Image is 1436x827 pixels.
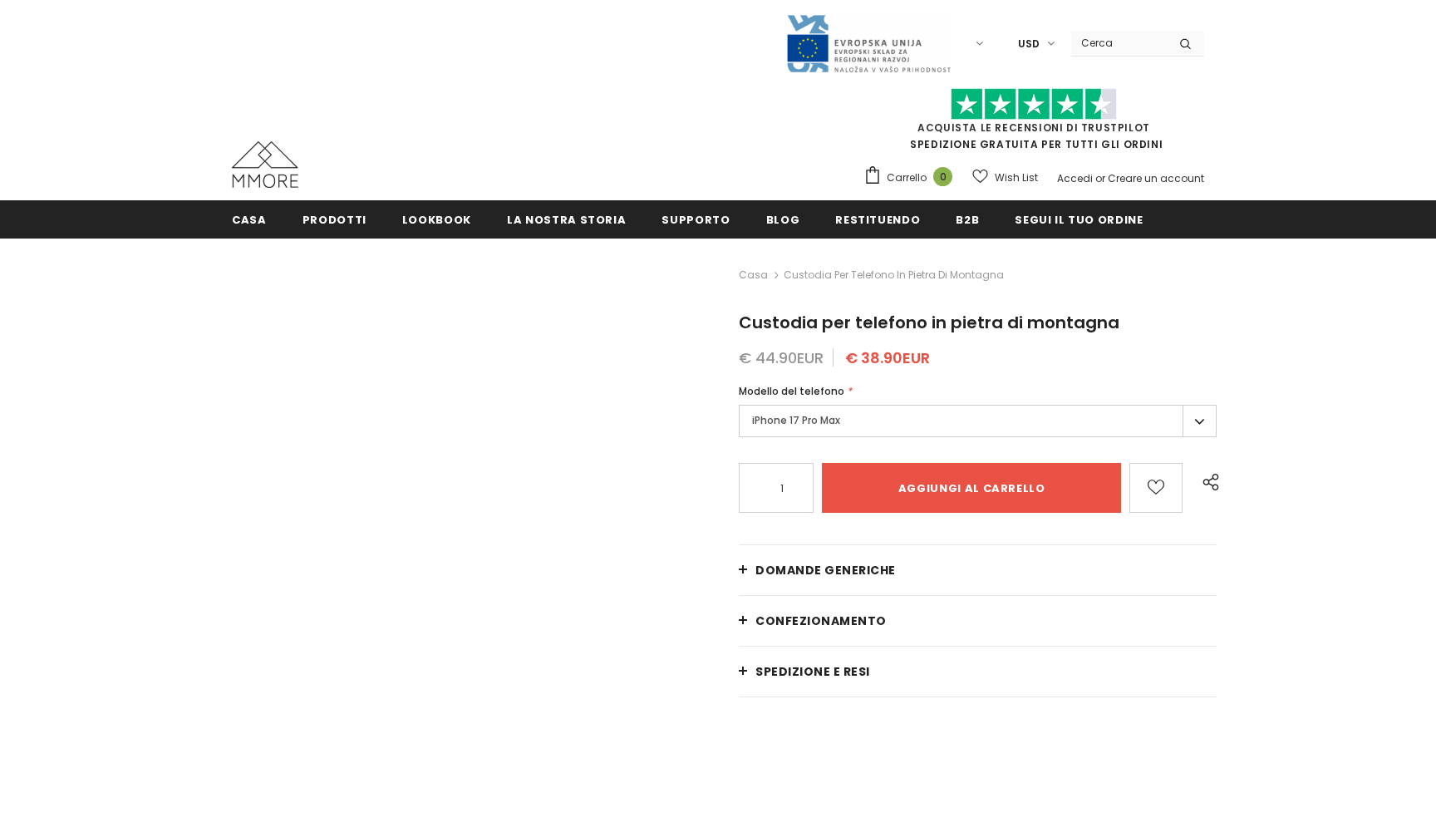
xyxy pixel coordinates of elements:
span: Restituendo [835,212,920,228]
span: Modello del telefono [739,384,844,398]
span: SPEDIZIONE GRATUITA PER TUTTI GLI ORDINI [863,96,1204,151]
a: La nostra storia [507,200,626,238]
span: Custodia per telefono in pietra di montagna [739,311,1119,334]
a: Prodotti [302,200,366,238]
span: La nostra storia [507,212,626,228]
a: Spedizione e resi [739,647,1217,697]
span: Carrello [887,170,927,186]
span: Custodia per telefono in pietra di montagna [784,265,1004,285]
span: € 44.90EUR [739,347,824,368]
span: Spedizione e resi [755,663,870,680]
span: Casa [232,212,267,228]
a: Casa [739,265,768,285]
span: 0 [933,167,952,186]
input: Search Site [1071,31,1167,55]
a: CONFEZIONAMENTO [739,596,1217,646]
a: Accedi [1057,171,1093,185]
span: B2B [956,212,979,228]
span: Wish List [995,170,1038,186]
a: Casa [232,200,267,238]
a: Carrello 0 [863,165,961,190]
a: Segui il tuo ordine [1015,200,1143,238]
a: supporto [661,200,730,238]
span: € 38.90EUR [845,347,930,368]
img: Javni Razpis [785,13,952,74]
input: Aggiungi al carrello [822,463,1121,513]
img: Casi MMORE [232,141,298,188]
a: Domande generiche [739,545,1217,595]
a: Blog [766,200,800,238]
span: Domande generiche [755,562,896,578]
a: Restituendo [835,200,920,238]
img: Fidati di Pilot Stars [951,88,1117,121]
span: USD [1018,36,1040,52]
a: Acquista le recensioni di TrustPilot [917,121,1150,135]
span: supporto [661,212,730,228]
label: iPhone 17 Pro Max [739,405,1217,437]
a: Creare un account [1108,171,1204,185]
span: or [1095,171,1105,185]
span: Prodotti [302,212,366,228]
a: B2B [956,200,979,238]
span: CONFEZIONAMENTO [755,613,887,629]
span: Lookbook [402,212,471,228]
a: Wish List [972,163,1038,192]
a: Lookbook [402,200,471,238]
span: Blog [766,212,800,228]
span: Segui il tuo ordine [1015,212,1143,228]
a: Javni Razpis [785,36,952,50]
